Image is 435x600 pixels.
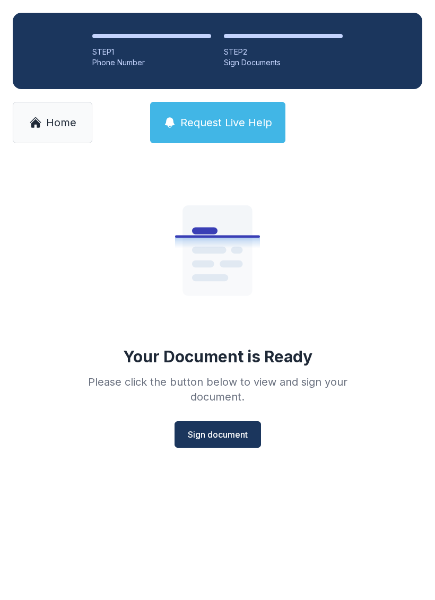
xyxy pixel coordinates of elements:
div: STEP 2 [224,47,343,57]
div: Sign Documents [224,57,343,68]
div: Phone Number [92,57,211,68]
span: Request Live Help [180,115,272,130]
div: Please click the button below to view and sign your document. [65,375,370,404]
span: Sign document [188,428,248,441]
div: STEP 1 [92,47,211,57]
span: Home [46,115,76,130]
div: Your Document is Ready [123,347,312,366]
